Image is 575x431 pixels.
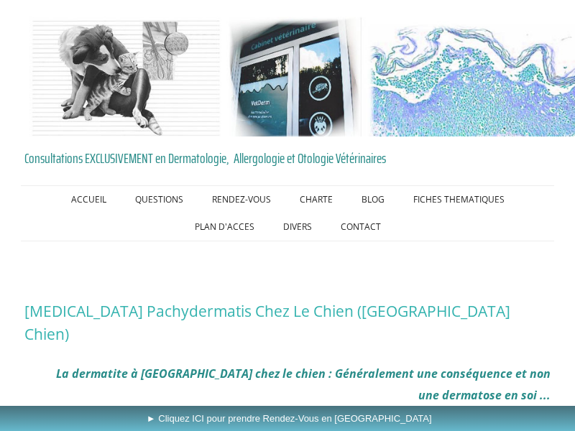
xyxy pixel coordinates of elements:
[57,186,121,213] a: ACCUEIL
[399,186,519,213] a: FICHES THEMATIQUES
[285,186,347,213] a: CHARTE
[347,186,399,213] a: BLOG
[56,366,551,403] em: La dermatite à [GEOGRAPHIC_DATA] chez le chien : Généralement une conséquence et non une dermatos...
[24,153,386,165] a: Consultations EXCLUSIVEMENT en Dermatologie, Allergologie et Otologie Vétérinaires
[198,186,285,213] a: RENDEZ-VOUS
[180,213,269,241] a: PLAN D'ACCES
[269,213,326,241] a: DIVERS
[147,413,432,424] span: ► Cliquez ICI pour prendre Rendez-Vous en [GEOGRAPHIC_DATA]
[24,300,551,346] h1: [MEDICAL_DATA] Pachydermatis Chez Le Chien ([GEOGRAPHIC_DATA] Chien)
[121,186,198,213] a: QUESTIONS
[326,213,395,241] a: CONTACT
[24,147,386,170] span: Consultations EXCLUSIVEMENT en Dermatologie, Allergologie et Otologie Vétérinaires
